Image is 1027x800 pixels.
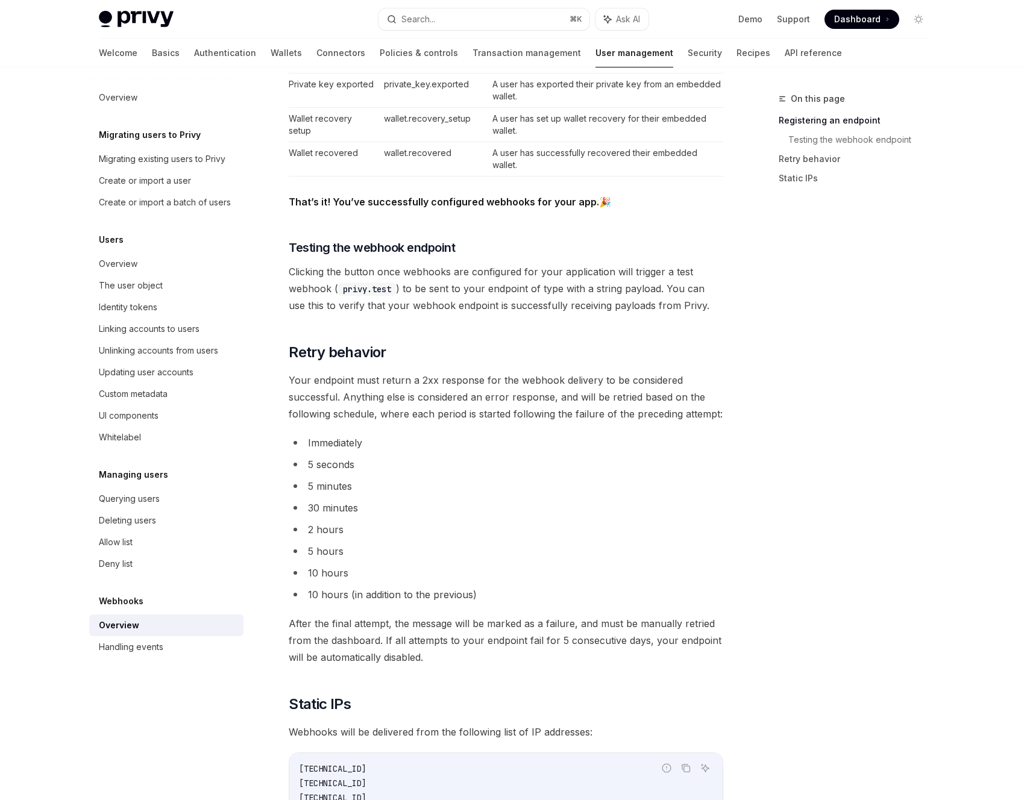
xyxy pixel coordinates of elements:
td: A user has successfully recovered their embedded wallet. [488,142,723,177]
td: Private key exported [289,73,379,108]
button: Toggle dark mode [909,10,928,29]
a: Deleting users [89,510,243,531]
a: Overview [89,614,243,636]
a: Transaction management [473,39,581,67]
li: 5 minutes [289,478,723,495]
td: Wallet recovery setup [289,108,379,142]
div: Create or import a user [99,173,191,188]
a: Retry behavior [779,149,938,169]
a: Welcome [99,39,137,67]
a: Basics [152,39,180,67]
span: Retry behavior [289,343,386,362]
div: Overview [99,90,137,105]
div: UI components [99,408,159,423]
div: Custom metadata [99,387,168,401]
span: ⌘ K [570,14,582,24]
a: Policies & controls [380,39,458,67]
div: Overview [99,257,137,271]
span: Webhooks will be delivered from the following list of IP addresses: [289,723,723,740]
a: Custom metadata [89,383,243,405]
a: Registering an endpoint [779,111,938,130]
a: Dashboard [824,10,899,29]
td: wallet.recovered [379,142,488,177]
a: UI components [89,405,243,427]
button: Copy the contents from the code block [678,760,694,776]
div: Deny list [99,557,133,571]
a: Querying users [89,488,243,510]
td: private_key.exported [379,73,488,108]
a: Security [688,39,722,67]
li: Immediately [289,434,723,451]
a: Static IPs [779,169,938,188]
span: Ask AI [616,13,640,25]
div: Migrating existing users to Privy [99,152,225,166]
div: Whitelabel [99,430,141,445]
a: Connectors [316,39,365,67]
a: Testing the webhook endpoint [788,130,938,149]
div: Unlinking accounts from users [99,343,218,358]
code: privy.test [338,283,396,296]
a: Whitelabel [89,427,243,448]
h5: Users [99,233,124,247]
a: Authentication [194,39,256,67]
a: Allow list [89,531,243,553]
a: Create or import a batch of users [89,192,243,213]
span: Your endpoint must return a 2xx response for the webhook delivery to be considered successful. An... [289,372,723,422]
div: Deleting users [99,513,156,528]
span: On this page [791,92,845,106]
div: Updating user accounts [99,365,193,380]
a: Wallets [271,39,302,67]
span: [TECHNICAL_ID] [299,778,366,789]
button: Ask AI [595,8,649,30]
div: Create or import a batch of users [99,195,231,210]
span: [TECHNICAL_ID] [299,763,366,774]
h5: Managing users [99,467,168,482]
span: Testing the webhook endpoint [289,239,455,256]
td: Wallet recovered [289,142,379,177]
td: A user has set up wallet recovery for their embedded wallet. [488,108,723,142]
h5: Migrating users to Privy [99,128,201,142]
td: wallet.recovery_setup [379,108,488,142]
div: Querying users [99,492,160,506]
a: Unlinking accounts from users [89,340,243,361]
a: Overview [89,87,243,108]
li: 2 hours [289,521,723,538]
span: Dashboard [834,13,881,25]
img: light logo [99,11,174,28]
div: Allow list [99,535,133,549]
a: Demo [738,13,762,25]
a: Support [777,13,810,25]
div: Handling events [99,640,163,654]
div: The user object [99,278,163,293]
li: 30 minutes [289,499,723,516]
span: Clicking the button once webhooks are configured for your application will trigger a test webhook... [289,263,723,314]
a: Identity tokens [89,296,243,318]
a: The user object [89,275,243,296]
a: Create or import a user [89,170,243,192]
a: Handling events [89,636,243,658]
span: 🎉 [289,193,723,210]
a: Deny list [89,553,243,575]
div: Search... [401,12,435,27]
li: 5 seconds [289,456,723,473]
strong: That’s it! You’ve successfully configured webhooks for your app. [289,196,599,208]
button: Ask AI [697,760,713,776]
div: Overview [99,618,139,633]
a: API reference [785,39,842,67]
div: Linking accounts to users [99,322,199,336]
span: Static IPs [289,695,351,714]
li: 10 hours [289,564,723,581]
a: Updating user accounts [89,361,243,383]
button: Search...⌘K [378,8,589,30]
a: Recipes [736,39,770,67]
button: Report incorrect code [659,760,674,776]
li: 5 hours [289,543,723,560]
li: 10 hours (in addition to the previous) [289,586,723,603]
a: Overview [89,253,243,275]
a: Linking accounts to users [89,318,243,340]
a: Migrating existing users to Privy [89,148,243,170]
div: Identity tokens [99,300,157,314]
td: A user has exported their private key from an embedded wallet. [488,73,723,108]
span: After the final attempt, the message will be marked as a failure, and must be manually retried fr... [289,615,723,666]
a: User management [595,39,673,67]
